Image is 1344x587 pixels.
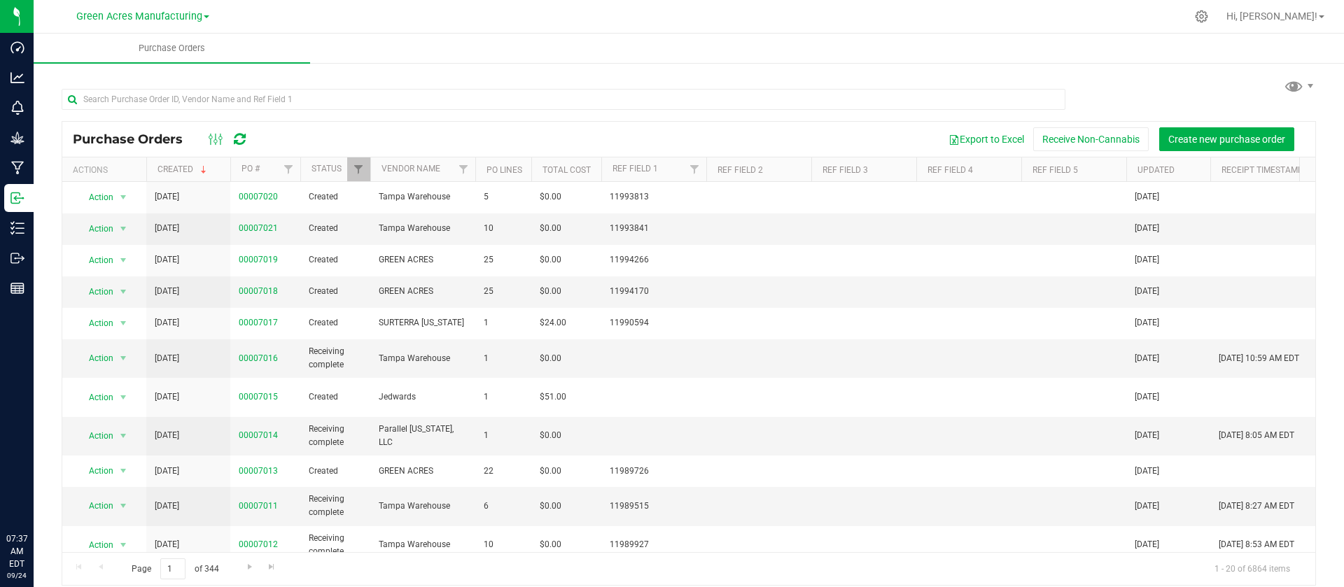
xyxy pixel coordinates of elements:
[540,285,561,298] span: $0.00
[484,222,523,235] span: 10
[309,316,362,330] span: Created
[612,164,658,174] a: Ref Field 1
[484,390,523,404] span: 1
[1033,127,1149,151] button: Receive Non-Cannabis
[309,423,362,449] span: Receiving complete
[379,465,467,478] span: GREEN ACRES
[155,500,179,513] span: [DATE]
[115,282,132,302] span: select
[155,352,179,365] span: [DATE]
[76,282,114,302] span: Action
[311,164,342,174] a: Status
[1135,285,1159,298] span: [DATE]
[155,253,179,267] span: [DATE]
[239,430,278,440] a: 00007014
[76,348,114,368] span: Action
[939,127,1033,151] button: Export to Excel
[115,496,132,516] span: select
[540,253,561,267] span: $0.00
[309,493,362,519] span: Receiving complete
[379,390,467,404] span: Jedwards
[379,538,467,551] span: Tampa Warehouse
[120,558,230,580] span: Page of 344
[239,353,278,363] a: 00007016
[10,281,24,295] inline-svg: Reports
[484,352,523,365] span: 1
[10,221,24,235] inline-svg: Inventory
[76,313,114,333] span: Action
[41,473,58,490] iframe: Resource center unread badge
[73,132,197,147] span: Purchase Orders
[115,535,132,555] span: select
[1219,352,1299,365] span: [DATE] 10:59 AM EDT
[379,316,467,330] span: SURTERRA [US_STATE]
[76,461,114,481] span: Action
[379,222,467,235] span: Tampa Warehouse
[540,465,561,478] span: $0.00
[160,558,185,580] input: 1
[1135,190,1159,204] span: [DATE]
[1135,253,1159,267] span: [DATE]
[309,390,362,404] span: Created
[927,165,973,175] a: Ref Field 4
[1135,352,1159,365] span: [DATE]
[155,390,179,404] span: [DATE]
[822,165,868,175] a: Ref Field 3
[239,501,278,511] a: 00007011
[239,286,278,296] a: 00007018
[239,558,260,577] a: Go to the next page
[1135,500,1159,513] span: [DATE]
[76,250,114,270] span: Action
[379,352,467,365] span: Tampa Warehouse
[484,429,523,442] span: 1
[1135,429,1159,442] span: [DATE]
[239,192,278,201] a: 00007020
[486,165,522,175] a: PO Lines
[1135,222,1159,235] span: [DATE]
[610,316,698,330] span: 11990594
[10,161,24,175] inline-svg: Manufacturing
[452,157,475,181] a: Filter
[610,500,698,513] span: 11989515
[309,285,362,298] span: Created
[540,429,561,442] span: $0.00
[1203,558,1301,579] span: 1 - 20 of 6864 items
[6,570,27,581] p: 09/24
[239,392,278,402] a: 00007015
[239,466,278,476] a: 00007013
[76,10,202,22] span: Green Acres Manufacturing
[115,250,132,270] span: select
[309,465,362,478] span: Created
[484,316,523,330] span: 1
[10,131,24,145] inline-svg: Grow
[542,165,591,175] a: Total Cost
[10,101,24,115] inline-svg: Monitoring
[717,165,763,175] a: Ref Field 2
[381,164,440,174] a: Vendor Name
[1219,500,1294,513] span: [DATE] 8:27 AM EDT
[157,164,209,174] a: Created
[262,558,282,577] a: Go to the last page
[540,316,566,330] span: $24.00
[484,190,523,204] span: 5
[1135,538,1159,551] span: [DATE]
[309,532,362,558] span: Receiving complete
[115,426,132,446] span: select
[484,538,523,551] span: 10
[10,71,24,85] inline-svg: Analytics
[239,539,278,549] a: 00007012
[309,253,362,267] span: Created
[10,191,24,205] inline-svg: Inbound
[76,496,114,516] span: Action
[309,190,362,204] span: Created
[610,538,698,551] span: 11989927
[155,465,179,478] span: [DATE]
[155,429,179,442] span: [DATE]
[155,316,179,330] span: [DATE]
[1032,165,1078,175] a: Ref Field 5
[120,42,224,55] span: Purchase Orders
[115,313,132,333] span: select
[309,222,362,235] span: Created
[73,165,141,175] div: Actions
[115,348,132,368] span: select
